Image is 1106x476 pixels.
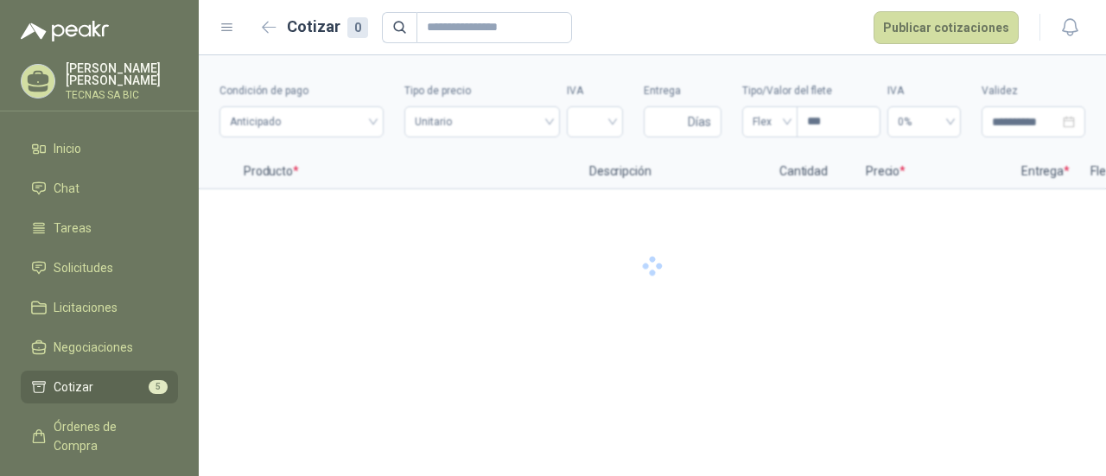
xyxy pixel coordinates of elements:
[21,21,109,41] img: Logo peakr
[21,172,178,205] a: Chat
[54,258,113,277] span: Solicitudes
[21,251,178,284] a: Solicitudes
[54,338,133,357] span: Negociaciones
[54,179,79,198] span: Chat
[21,132,178,165] a: Inicio
[287,15,368,39] h2: Cotizar
[21,331,178,364] a: Negociaciones
[149,380,168,394] span: 5
[66,62,178,86] p: [PERSON_NAME] [PERSON_NAME]
[21,371,178,403] a: Cotizar5
[54,139,81,158] span: Inicio
[874,11,1019,44] button: Publicar cotizaciones
[54,219,92,238] span: Tareas
[21,291,178,324] a: Licitaciones
[347,17,368,38] div: 0
[21,410,178,462] a: Órdenes de Compra
[54,378,93,397] span: Cotizar
[21,212,178,244] a: Tareas
[66,90,178,100] p: TECNAS SA BIC
[54,417,162,455] span: Órdenes de Compra
[54,298,118,317] span: Licitaciones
